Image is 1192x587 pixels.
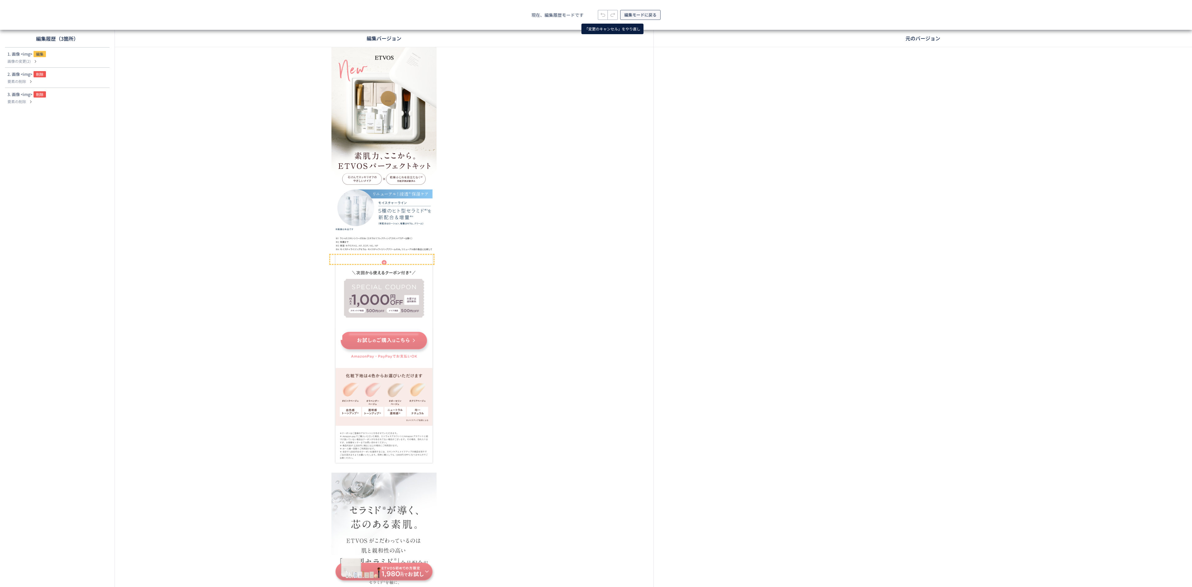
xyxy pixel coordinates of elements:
span: 画像 <img> [7,71,32,77]
span: 要素の削除 [7,99,26,104]
button: 編集モードに戻る [620,10,661,20]
span: 画像 <img> [7,91,32,98]
span: 画像 <img> [7,51,32,57]
div: 「変更のキャンセル」をやり直し [581,24,643,34]
span: 削除 [34,71,46,77]
span: 削除 [34,91,46,98]
span: 要素の削除 [7,79,26,84]
div: 編集バージョン [115,30,653,47]
span: 編集 [34,51,46,57]
span: 画像の変更(2) [7,58,31,64]
span: 編集モードに戻る [624,10,657,20]
span: 現在、編集履歴モードです [531,12,584,18]
img: 豪華10点パーフェクトキット メイクアップ&スキンケア 選べる4色 化粧下地 本品ブラシ入り メイクアップ•スキンケア約10日間※分 フェイスパウダーブラシ(本品) ※ファンデーション、コンシー... [480,458,712,482]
